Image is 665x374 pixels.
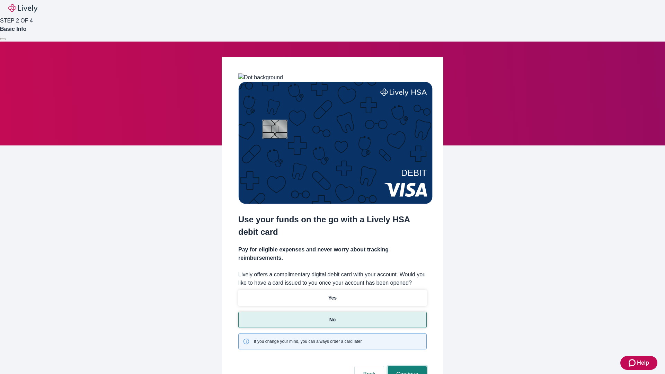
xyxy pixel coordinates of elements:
h2: Use your funds on the go with a Lively HSA debit card [238,213,427,238]
button: No [238,312,427,328]
p: No [329,316,336,323]
span: Help [637,359,649,367]
span: If you change your mind, you can always order a card later. [254,338,363,345]
label: Lively offers a complimentary digital debit card with your account. Would you like to have a card... [238,270,427,287]
img: Lively [8,4,37,12]
svg: Zendesk support icon [629,359,637,367]
img: Debit card [238,82,433,204]
button: Yes [238,290,427,306]
img: Dot background [238,73,283,82]
h4: Pay for eligible expenses and never worry about tracking reimbursements. [238,246,427,262]
p: Yes [328,294,337,302]
button: Zendesk support iconHelp [620,356,657,370]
